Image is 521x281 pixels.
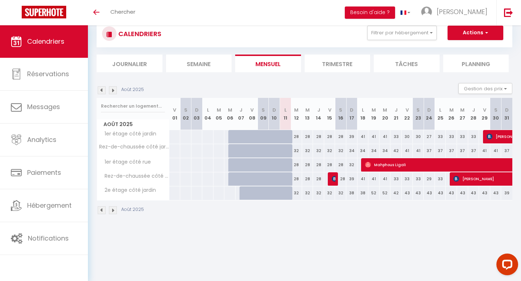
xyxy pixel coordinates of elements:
div: 41 [402,144,413,157]
abbr: L [284,107,287,113]
div: 32 [302,186,313,200]
div: 38 [346,186,357,200]
li: Journalier [97,55,162,72]
li: Semaine [166,55,232,72]
abbr: M [294,107,298,113]
div: 33 [468,130,479,143]
th: 03 [191,98,203,130]
span: Rez-de-chaussée côté rue [98,172,170,180]
iframe: LiveChat chat widget [491,251,521,281]
div: 33 [390,172,402,186]
div: 43 [435,186,446,200]
div: 34 [346,144,357,157]
abbr: S [262,107,265,113]
abbr: J [395,107,398,113]
span: Calendriers [27,37,64,46]
div: 34 [380,144,391,157]
th: 21 [390,98,402,130]
div: 43 [479,186,490,200]
p: Août 2025 [121,86,144,93]
th: 13 [302,98,313,130]
div: 37 [424,144,435,157]
th: 08 [247,98,258,130]
div: 28 [324,158,335,172]
div: 33 [446,130,457,143]
div: 43 [468,186,479,200]
div: 28 [291,158,302,172]
abbr: V [328,107,331,113]
th: 27 [457,98,468,130]
th: 07 [236,98,247,130]
abbr: M [228,107,232,113]
th: 19 [368,98,380,130]
span: Réservations [27,69,69,78]
abbr: D [350,107,353,113]
li: Mensuel [235,55,301,72]
div: 33 [390,130,402,143]
div: 37 [468,144,479,157]
th: 11 [280,98,291,130]
th: 16 [335,98,346,130]
li: Tâches [374,55,440,72]
div: 38 [357,186,369,200]
div: 39 [501,186,512,200]
button: Besoin d'aide ? [345,7,395,19]
div: 28 [302,158,313,172]
div: 41 [368,172,380,186]
abbr: D [195,107,199,113]
th: 28 [468,98,479,130]
span: 2e étage côté jardin [98,186,158,194]
div: 42 [390,186,402,200]
div: 30 [413,130,424,143]
th: 25 [435,98,446,130]
div: 33 [435,172,446,186]
abbr: S [416,107,420,113]
div: 33 [435,130,446,143]
span: Notifications [28,234,69,243]
div: 32 [335,186,346,200]
div: 37 [457,144,468,157]
button: Gestion des prix [458,83,512,94]
abbr: J [317,107,320,113]
div: 43 [402,186,413,200]
abbr: L [362,107,364,113]
abbr: V [406,107,409,113]
th: 22 [402,98,413,130]
div: 34 [368,144,380,157]
div: 30 [402,130,413,143]
div: 32 [324,186,335,200]
div: 32 [346,158,357,172]
div: 43 [490,186,501,200]
abbr: M [460,107,465,113]
div: 37 [446,144,457,157]
img: ... [421,7,432,17]
span: [PERSON_NAME] [437,7,487,16]
div: 41 [479,144,490,157]
abbr: M [383,107,387,113]
th: 26 [446,98,457,130]
th: 24 [424,98,435,130]
div: 32 [291,144,302,157]
div: 32 [302,144,313,157]
div: 34 [357,144,369,157]
th: 06 [224,98,236,130]
div: 43 [424,186,435,200]
span: Chercher [110,8,135,16]
li: Trimestre [305,55,370,72]
th: 20 [380,98,391,130]
abbr: M [305,107,310,113]
div: 28 [335,172,346,186]
div: 43 [413,186,424,200]
div: 41 [357,130,369,143]
h3: CALENDRIERS [117,26,161,42]
abbr: D [272,107,276,113]
abbr: S [184,107,187,113]
th: 30 [490,98,501,130]
th: 12 [291,98,302,130]
div: 43 [446,186,457,200]
div: 28 [335,158,346,172]
div: 32 [324,144,335,157]
div: 32 [313,186,324,200]
div: 28 [313,172,324,186]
